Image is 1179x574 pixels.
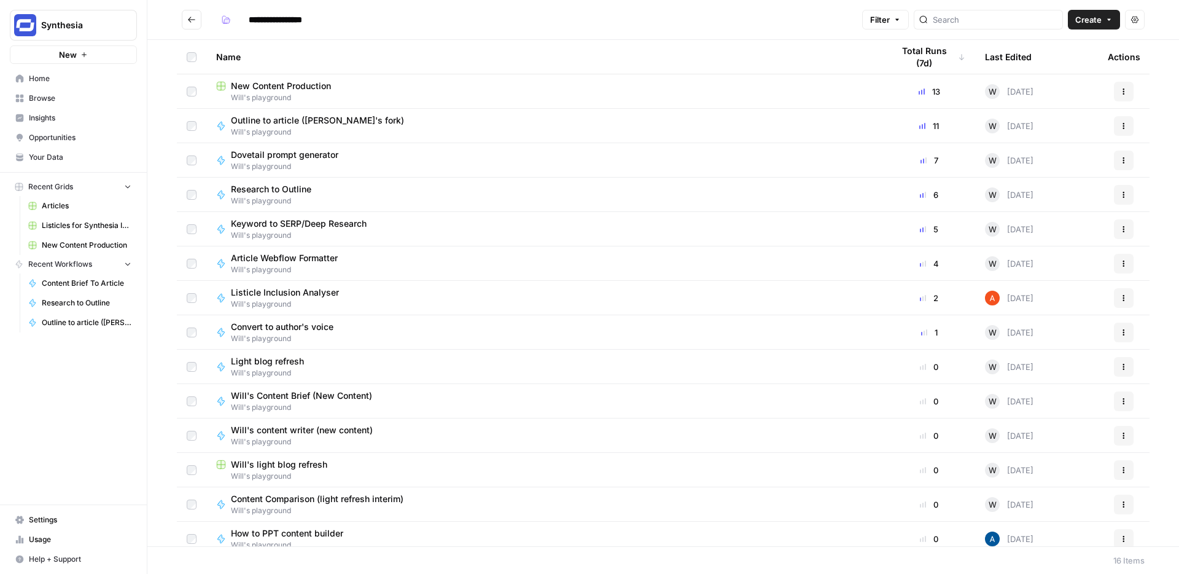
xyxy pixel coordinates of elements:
span: W [989,361,997,373]
a: Outline to article ([PERSON_NAME]'s fork) [23,313,137,332]
span: Filter [870,14,890,26]
div: [DATE] [985,325,1033,340]
span: Will's playground [216,92,873,103]
span: Listicle Inclusion Analyser [231,286,339,299]
span: Content Brief To Article [42,278,131,289]
div: [DATE] [985,428,1033,443]
div: [DATE] [985,119,1033,133]
a: New Content Production [23,235,137,255]
div: [DATE] [985,84,1033,99]
span: Articles [42,200,131,211]
span: W [989,430,997,442]
div: Last Edited [985,40,1032,74]
div: 5 [893,223,965,235]
button: New [10,45,137,64]
button: Help + Support [10,549,137,569]
span: Create [1075,14,1102,26]
div: 6 [893,189,965,201]
div: [DATE] [985,153,1033,168]
span: Will's playground [231,368,314,379]
a: Browse [10,88,137,108]
a: New Content ProductionWill's playground [216,80,873,103]
span: W [989,258,997,270]
span: Help + Support [29,554,131,565]
a: Convert to author's voiceWill's playground [216,321,873,344]
span: W [989,498,997,511]
span: Will's playground [231,436,383,447]
span: W [989,189,997,201]
span: Browse [29,93,131,104]
span: Will's playground [231,299,349,310]
span: Will's playground [231,505,413,516]
a: How to PPT content builderWill's playground [216,527,873,551]
span: Research to Outline [231,183,311,195]
div: 0 [893,395,965,407]
div: [DATE] [985,360,1033,374]
a: Outline to article ([PERSON_NAME]'s fork)Will's playground [216,114,873,138]
div: [DATE] [985,532,1033,546]
a: Usage [10,530,137,549]
span: W [989,464,997,476]
div: Name [216,40,873,74]
div: Actions [1108,40,1140,74]
button: Recent Workflows [10,255,137,273]
div: [DATE] [985,222,1033,237]
img: Synthesia Logo [14,14,36,36]
button: Filter [862,10,909,29]
a: Dovetail prompt generatorWill's playground [216,149,873,172]
div: Total Runs (7d) [893,40,965,74]
span: Your Data [29,152,131,163]
span: Outline to article ([PERSON_NAME]'s fork) [42,317,131,328]
img: he81ibor8lsei4p3qvg4ugbvimgp [985,532,1000,546]
div: 1 [893,326,965,339]
span: Usage [29,534,131,545]
a: Articles [23,196,137,216]
div: [DATE] [985,394,1033,409]
span: Listicles for Synthesia Inclusion Analysis [42,220,131,231]
div: 0 [893,498,965,511]
input: Search [933,14,1057,26]
div: 2 [893,292,965,304]
div: 13 [893,85,965,98]
span: Will's content writer (new content) [231,424,373,436]
img: cje7zb9ux0f2nqyv5qqgv3u0jxek [985,291,1000,305]
span: Article Webflow Formatter [231,252,338,264]
span: Will's playground [231,402,382,413]
div: 0 [893,430,965,442]
span: Will's playground [216,471,873,482]
a: Home [10,69,137,88]
a: Listicle Inclusion AnalyserWill's playground [216,286,873,310]
div: [DATE] [985,187,1033,202]
span: Insights [29,112,131,124]
a: Your Data [10,147,137,167]
span: Will's light blog refresh [231,458,327,471]
span: New [59,49,77,61]
span: Will's playground [231,161,348,172]
div: [DATE] [985,497,1033,512]
a: Will's Content Brief (New Content)Will's playground [216,390,873,413]
span: W [989,223,997,235]
a: Opportunities [10,128,137,147]
span: Light blog refresh [231,355,304,368]
div: 0 [893,361,965,373]
a: Keyword to SERP/Deep ResearchWill's playground [216,218,873,241]
span: Will's playground [231,333,343,344]
div: 16 Items [1113,554,1145,567]
div: 11 [893,120,965,132]
span: Will's Content Brief (New Content) [231,390,372,402]
a: Content Brief To Article [23,273,137,293]
div: 7 [893,154,965,167]
span: How to PPT content builder [231,527,343,540]
div: [DATE] [985,291,1033,305]
span: Will's playground [231,127,414,138]
span: Will's playground [231,264,348,275]
span: Synthesia [41,19,115,31]
span: W [989,120,997,132]
a: Settings [10,510,137,530]
div: [DATE] [985,463,1033,478]
span: Dovetail prompt generator [231,149,338,161]
span: Recent Grids [28,181,73,192]
div: [DATE] [985,256,1033,271]
span: W [989,154,997,167]
span: Will's playground [231,230,376,241]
